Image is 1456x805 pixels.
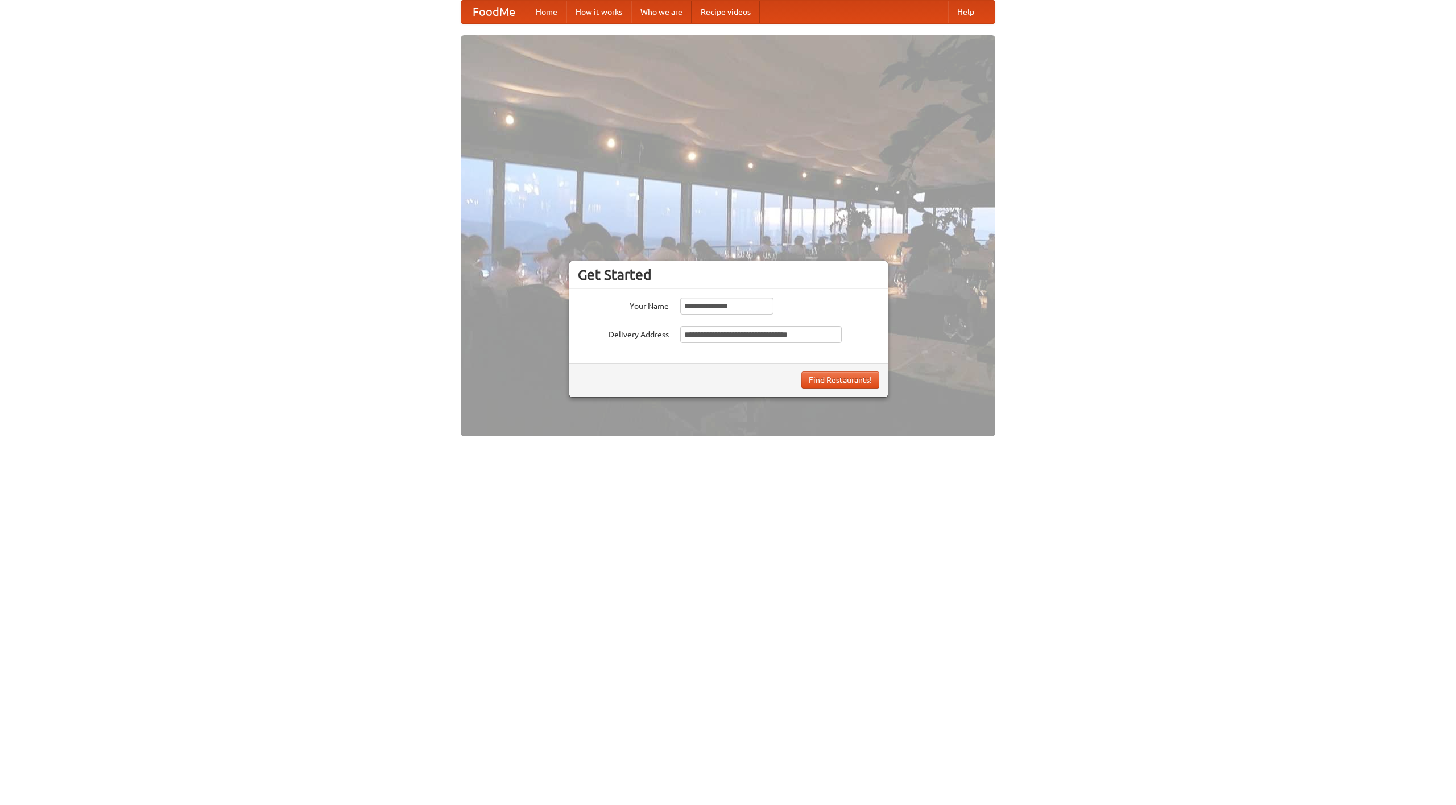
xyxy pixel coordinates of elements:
label: Delivery Address [578,326,669,340]
button: Find Restaurants! [801,371,879,389]
a: Help [948,1,983,23]
a: FoodMe [461,1,527,23]
a: How it works [566,1,631,23]
a: Home [527,1,566,23]
a: Recipe videos [692,1,760,23]
a: Who we are [631,1,692,23]
h3: Get Started [578,266,879,283]
label: Your Name [578,298,669,312]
